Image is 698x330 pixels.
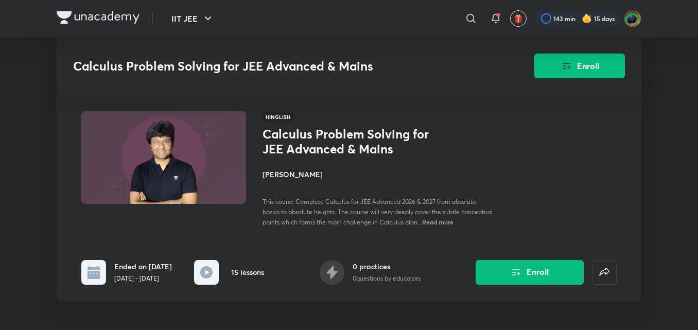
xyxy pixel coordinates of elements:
[353,261,421,272] h6: 0 practices
[582,13,592,24] img: streak
[592,260,617,285] button: false
[263,198,493,226] span: This course Complete Calculus for JEE Advanced 2026 & 2027 from absolute basics to absolute heigh...
[263,111,293,123] span: Hinglish
[231,267,264,277] h6: 15 lessons
[57,11,139,26] a: Company Logo
[514,14,523,23] img: avatar
[263,127,431,157] h1: Calculus Problem Solving for JEE Advanced & Mains
[476,260,584,285] button: Enroll
[80,110,248,205] img: Thumbnail
[534,54,625,78] button: Enroll
[114,274,172,283] p: [DATE] - [DATE]
[114,261,172,272] h6: Ended on [DATE]
[510,10,527,27] button: avatar
[263,169,493,180] h4: [PERSON_NAME]
[422,218,453,226] span: Read more
[624,10,641,27] img: Shravan
[165,8,220,29] button: IIT JEE
[57,11,139,24] img: Company Logo
[73,59,476,74] h3: Calculus Problem Solving for JEE Advanced & Mains
[353,274,421,283] p: 0 questions by educators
